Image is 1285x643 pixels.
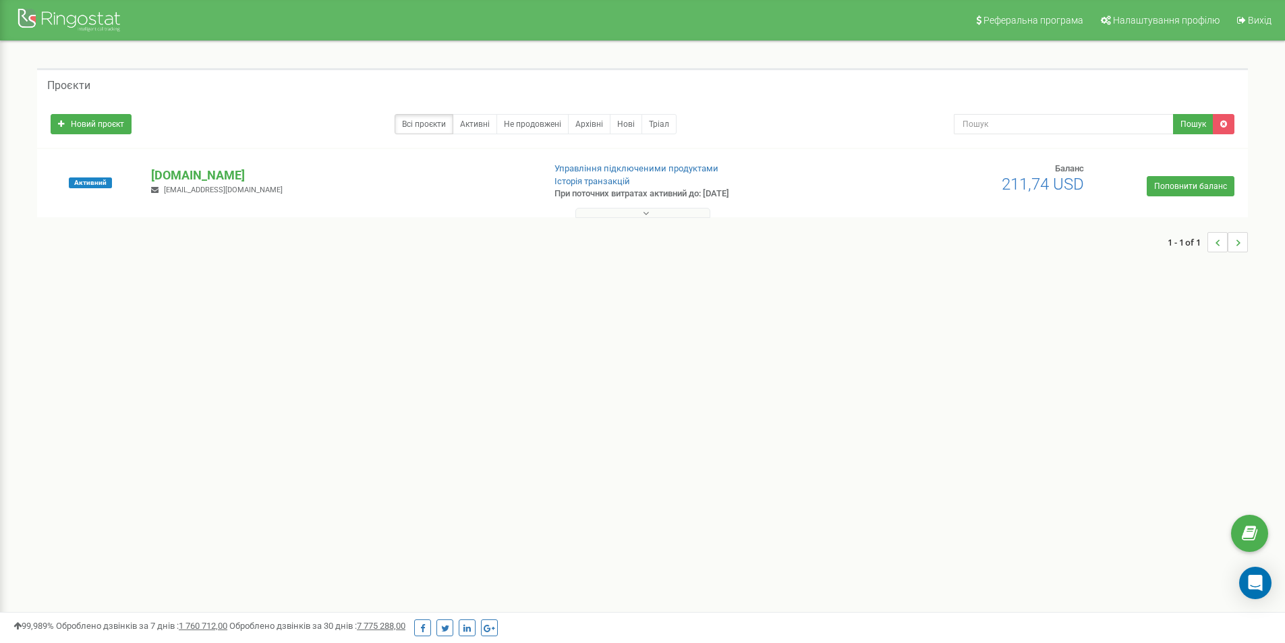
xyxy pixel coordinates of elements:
a: Нові [610,114,642,134]
a: Активні [453,114,497,134]
a: Не продовжені [496,114,569,134]
span: Налаштування профілю [1113,15,1220,26]
span: Вихід [1248,15,1272,26]
a: Всі проєкти [395,114,453,134]
span: Активний [69,177,112,188]
a: Архівні [568,114,610,134]
span: 211,74 USD [1002,175,1084,194]
p: При поточних витратах активний до: [DATE] [554,188,835,200]
p: [DOMAIN_NAME] [151,167,532,184]
div: Open Intercom Messenger [1239,567,1272,599]
u: 7 775 288,00 [357,621,405,631]
a: Історія транзакцій [554,176,630,186]
span: 1 - 1 of 1 [1168,232,1207,252]
u: 1 760 712,00 [179,621,227,631]
span: 99,989% [13,621,54,631]
nav: ... [1168,219,1248,266]
a: Поповнити баланс [1147,176,1234,196]
span: Оброблено дзвінків за 30 днів : [229,621,405,631]
span: [EMAIL_ADDRESS][DOMAIN_NAME] [164,186,283,194]
h5: Проєкти [47,80,90,92]
input: Пошук [954,114,1174,134]
button: Пошук [1173,114,1213,134]
span: Баланс [1055,163,1084,173]
a: Управління підключеними продуктами [554,163,718,173]
span: Реферальна програма [983,15,1083,26]
a: Новий проєкт [51,114,132,134]
a: Тріал [641,114,677,134]
span: Оброблено дзвінків за 7 днів : [56,621,227,631]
